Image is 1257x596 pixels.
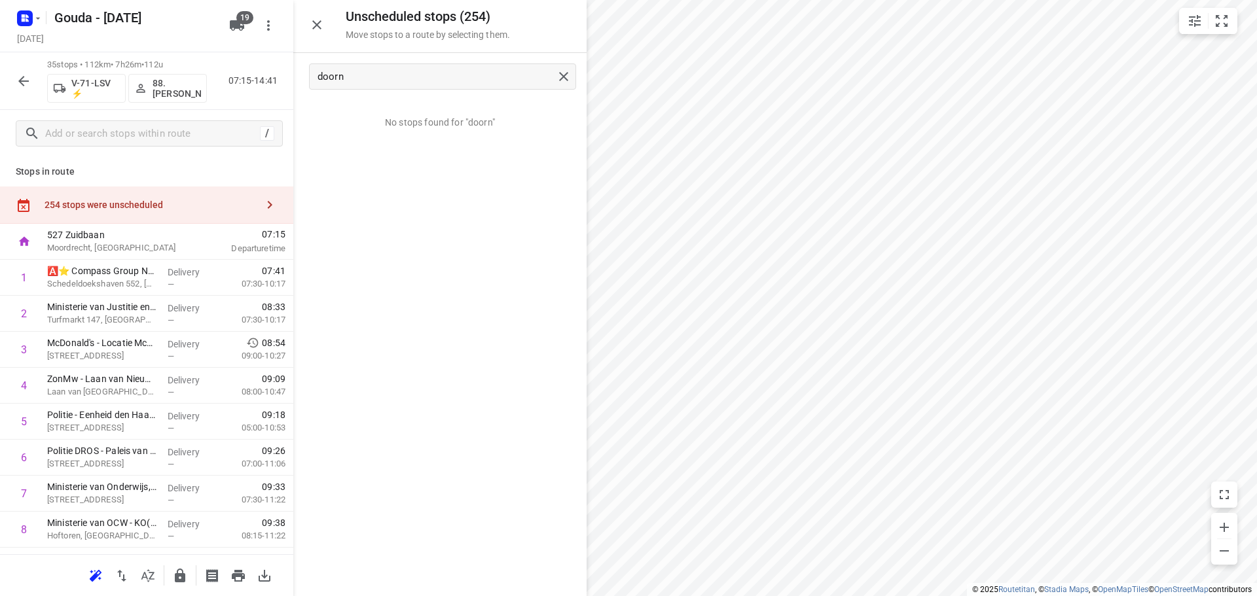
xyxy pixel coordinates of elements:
div: 8 [21,523,27,536]
p: Moordrecht, [GEOGRAPHIC_DATA] [47,241,183,254]
span: Download route [251,569,278,581]
div: / [260,126,274,141]
span: — [168,495,174,505]
h5: Unscheduled stops ( 254 ) [346,9,510,24]
li: © 2025 , © , © © contributors [972,585,1252,594]
div: 1 [21,272,27,284]
p: Stops in route [16,165,278,179]
span: 09:18 [262,408,285,421]
p: 🅰️⭐ Compass Group Nederland B.V - Ministerie van BZK/ Ministerie van JenV(Richard van der Harst) [47,264,157,277]
p: Schedeldoekshaven 552, Den Haag [47,277,157,290]
button: Close [304,12,330,38]
p: Politie - Eenheid den Haag - Team Overbosch(M. Knoops) [47,408,157,421]
span: 112u [144,60,163,69]
div: 6 [21,451,27,464]
p: Hoftoren, [GEOGRAPHIC_DATA] [47,529,157,542]
div: 254 stops were unscheduled [45,200,257,210]
span: — [168,351,174,361]
p: Delivery [168,482,216,495]
span: 19 [236,11,253,24]
p: Turfmarkt 147, [GEOGRAPHIC_DATA] [47,313,157,326]
span: — [168,315,174,325]
p: Move stops to a route by selecting them. [346,29,510,40]
p: Delivery [168,553,216,567]
p: 07:30-10:17 [221,313,285,326]
span: 09:33 [262,480,285,493]
span: 09:26 [262,444,285,457]
p: 08:00-10:47 [221,385,285,398]
span: 07:41 [262,264,285,277]
div: 5 [21,415,27,428]
span: Print shipping labels [199,569,225,581]
span: 09:09 [262,372,285,385]
a: Stadia Maps [1044,585,1089,594]
p: Delivery [168,517,216,531]
p: CIBG - afdeling Facilitaire Zaken(Sylvia kolk) [47,552,157,565]
p: Prins Clauslaan 60, Den Haag [47,457,157,470]
p: Laan van Nieuw Oost-Indië 334, Den Haag [47,385,157,398]
p: Delivery [168,410,216,423]
p: Departure time [199,242,285,255]
span: — [168,279,174,289]
p: [STREET_ADDRESS] [47,349,157,362]
span: — [168,531,174,541]
input: Add or search stops within route [45,124,260,144]
p: 05:00-10:53 [221,421,285,434]
button: More [255,12,282,39]
p: McDonald's - Locatie McTurfmarkt B.V.(Jermaine Bohemen) [47,336,157,349]
p: 35 stops • 112km • 7h26m [47,59,207,71]
p: No stops found for "doorn" [385,116,495,129]
p: Delivery [168,374,216,387]
div: small contained button group [1179,8,1237,34]
h5: Rename [49,7,219,28]
svg: Early [246,336,259,349]
p: Delivery [168,446,216,459]
p: 07:30-11:22 [221,493,285,506]
p: 07:00-11:06 [221,457,285,470]
p: Delivery [168,338,216,351]
button: 88. [PERSON_NAME] [128,74,207,103]
p: [STREET_ADDRESS] [47,421,157,434]
button: 19 [224,12,250,39]
p: Ministerie van Onderwijs, Cultuur en Wetenschap - Kennis(Stephanie van der Werf) [47,480,157,493]
a: OpenMapTiles [1098,585,1148,594]
div: 3 [21,343,27,356]
a: Routetitan [998,585,1035,594]
p: 07:30-10:17 [221,277,285,290]
p: Ministerie van Justitie en Veiligheid - JUSTIS ZUIDtoren(Carin van Imhoff) [47,300,157,313]
div: 4 [21,379,27,392]
p: ZonMw - Laan van Nieuw Oost-Indie(Jan Willem Boom) [47,372,157,385]
p: 07:15-14:41 [228,74,283,88]
span: — [168,459,174,469]
a: OpenStreetMap [1154,585,1209,594]
input: Search unscheduled stops [318,67,554,87]
span: 07:15 [199,228,285,241]
p: 09:00-10:27 [221,349,285,362]
span: Sort by time window [135,569,161,581]
p: 88. Deborah van den Berg [153,78,201,99]
span: Reverse route [109,569,135,581]
span: — [168,387,174,397]
span: 08:54 [262,336,285,349]
span: 09:45 [262,552,285,565]
p: Delivery [168,302,216,315]
span: 08:33 [262,300,285,313]
p: 527 Zuidbaan [47,228,183,241]
span: 09:38 [262,516,285,529]
span: • [141,60,144,69]
p: 08:15-11:22 [221,529,285,542]
div: 7 [21,487,27,500]
div: 2 [21,307,27,320]
button: Lock route [167,563,193,589]
p: Politie DROS - Paleis van Justitie AAT(Carl Sanou / Dimitri Brederoo) [47,444,157,457]
span: Reoptimize route [82,569,109,581]
p: V-71-LSV ⚡ [71,78,120,99]
button: V-71-LSV ⚡ [47,74,126,103]
p: Oranjebuitensingel 25, Den Haag [47,493,157,506]
h5: Project date [12,31,49,46]
span: Print route [225,569,251,581]
p: Ministerie van OCW - KO(Patricia Swiers) [47,516,157,529]
p: Delivery [168,266,216,279]
span: — [168,423,174,433]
